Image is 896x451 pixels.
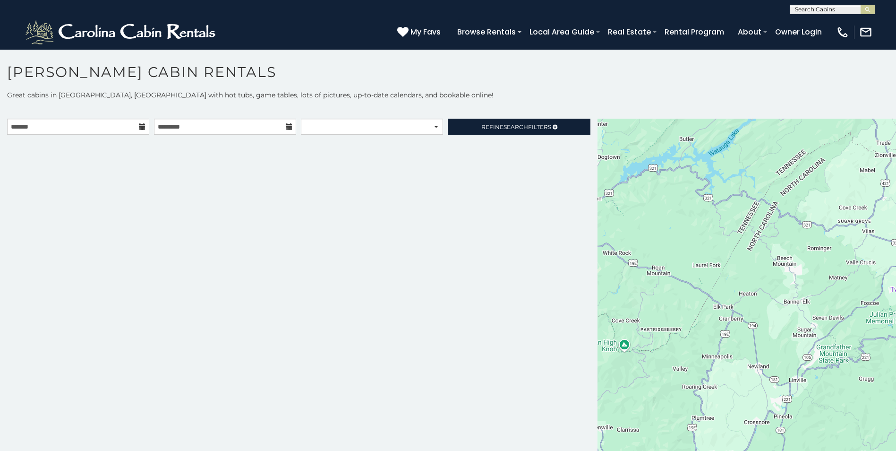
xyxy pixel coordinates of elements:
a: RefineSearchFilters [448,119,590,135]
span: My Favs [410,26,441,38]
img: White-1-2.png [24,18,220,46]
a: About [733,24,766,40]
a: Rental Program [660,24,729,40]
a: Local Area Guide [525,24,599,40]
img: phone-regular-white.png [836,26,849,39]
span: Refine Filters [481,123,551,130]
img: mail-regular-white.png [859,26,872,39]
a: Real Estate [603,24,656,40]
a: Owner Login [770,24,827,40]
a: My Favs [397,26,443,38]
span: Search [503,123,528,130]
a: Browse Rentals [452,24,521,40]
